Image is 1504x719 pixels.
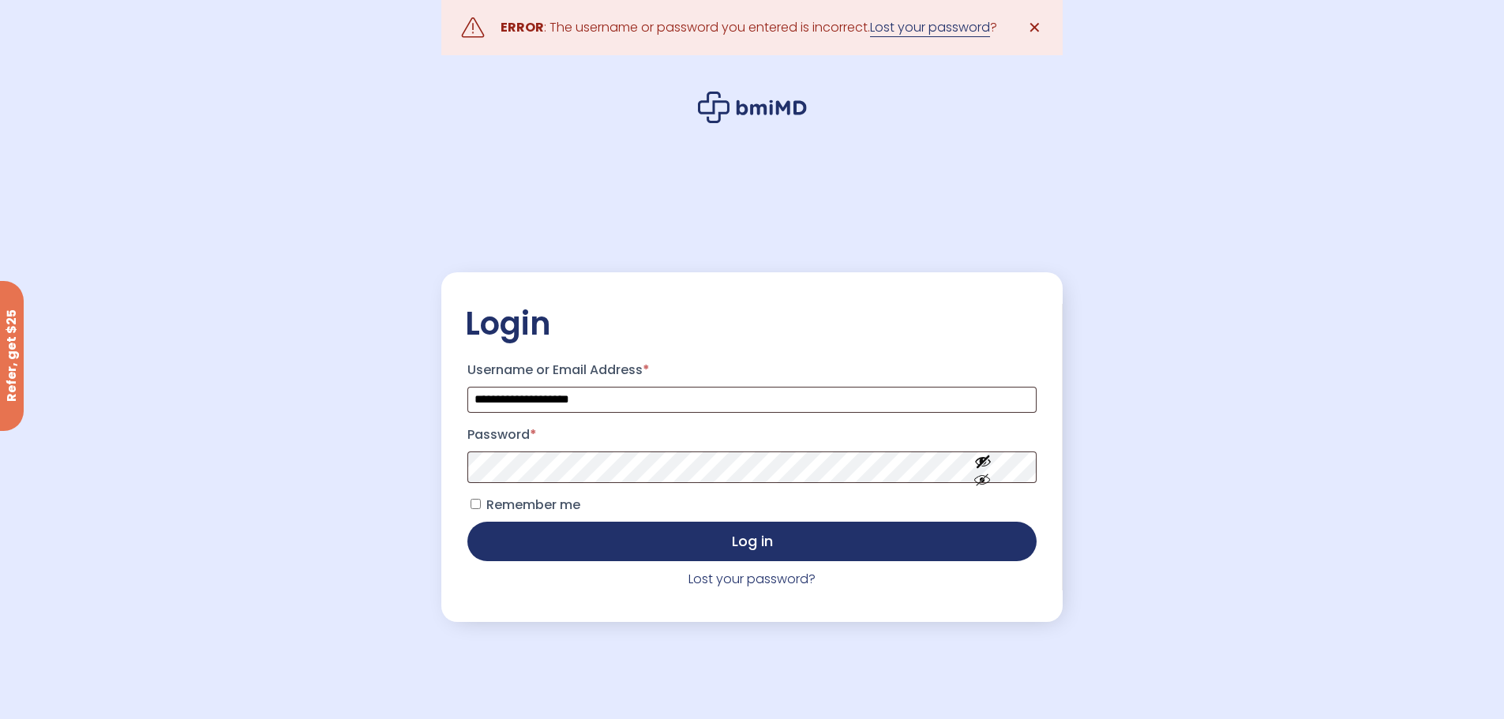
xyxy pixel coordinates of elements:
label: Password [467,422,1036,448]
a: Lost your password? [688,570,816,588]
a: ✕ [1019,12,1051,43]
button: Log in [467,522,1036,561]
label: Username or Email Address [467,358,1036,383]
span: ✕ [1028,17,1041,39]
h2: Login [465,304,1038,343]
strong: ERROR [501,18,544,36]
button: Show password [939,440,1027,494]
input: Remember me [471,499,481,509]
div: : The username or password you entered is incorrect. ? [501,17,997,39]
span: Remember me [486,496,580,514]
a: Lost your password [870,18,990,37]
